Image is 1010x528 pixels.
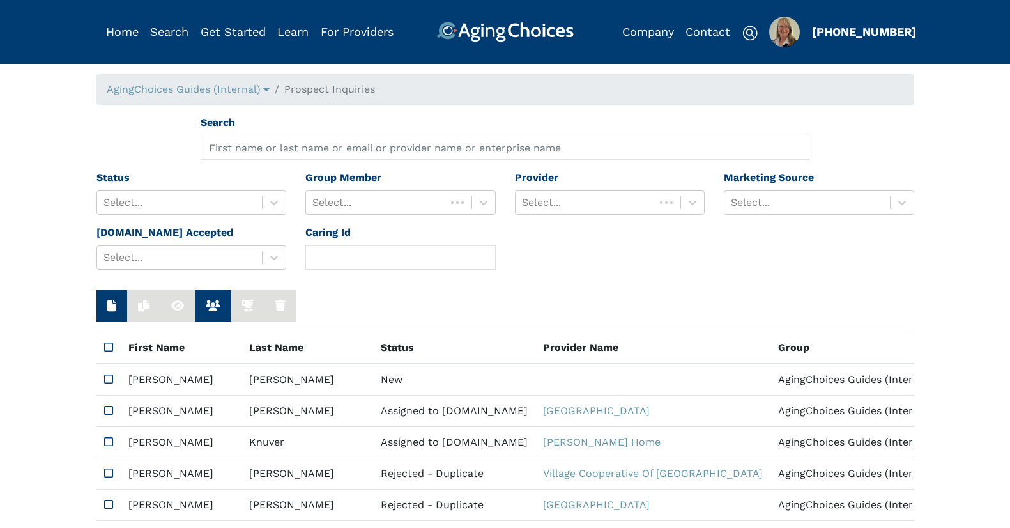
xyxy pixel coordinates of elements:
[769,17,800,47] div: Popover trigger
[121,490,241,521] td: [PERSON_NAME]
[241,364,373,396] td: [PERSON_NAME]
[724,170,814,185] label: Marketing Source
[373,332,535,364] th: Status
[305,170,381,185] label: Group Member
[373,490,535,521] td: Rejected - Duplicate
[241,396,373,427] td: [PERSON_NAME]
[742,26,758,41] img: search-icon.svg
[150,25,188,38] a: Search
[770,427,940,458] td: AgingChoices Guides (Internal)
[284,83,375,95] span: Prospect Inquiries
[241,490,373,521] td: [PERSON_NAME]
[543,467,763,479] a: Village Cooperative Of [GEOGRAPHIC_DATA]
[770,332,940,364] th: Group
[201,136,809,160] input: First name or last name or email or provider name or enterprise name
[305,225,351,240] label: Caring Id
[121,427,241,458] td: [PERSON_NAME]
[241,332,373,364] th: Last Name
[373,427,535,458] td: Assigned to [DOMAIN_NAME]
[96,290,127,322] button: New
[107,83,261,95] span: AgingChoices Guides (Internal)
[373,396,535,427] td: Assigned to [DOMAIN_NAME]
[107,83,270,95] a: AgingChoices Guides (Internal)
[770,490,940,521] td: AgingChoices Guides (Internal)
[121,396,241,427] td: [PERSON_NAME]
[543,405,650,417] a: [GEOGRAPHIC_DATA]
[436,22,573,42] img: AgingChoices
[150,22,188,42] div: Popover trigger
[685,25,730,38] a: Contact
[106,25,139,38] a: Home
[770,364,940,396] td: AgingChoices Guides (Internal)
[622,25,674,38] a: Company
[195,290,231,322] button: View Members
[127,290,160,322] button: Duplicate
[241,427,373,458] td: Knuver
[96,225,233,240] label: [DOMAIN_NAME] Accepted
[770,396,940,427] td: AgingChoices Guides (Internal)
[515,170,558,185] label: Provider
[96,74,914,105] nav: breadcrumb
[769,17,800,47] img: 0d6ac745-f77c-4484-9392-b54ca61ede62.jpg
[121,332,241,364] th: First Name
[373,458,535,490] td: Rejected - Duplicate
[231,290,264,322] button: Run Integrations
[121,364,241,396] td: [PERSON_NAME]
[264,290,296,322] button: Delete
[812,25,916,38] a: [PHONE_NUMBER]
[121,458,241,490] td: [PERSON_NAME]
[107,82,270,97] div: Popover trigger
[770,458,940,490] td: AgingChoices Guides (Internal)
[201,115,235,130] label: Search
[321,25,394,38] a: For Providers
[543,436,661,448] a: [PERSON_NAME] Home
[201,25,266,38] a: Get Started
[543,499,650,511] a: [GEOGRAPHIC_DATA]
[241,458,373,490] td: [PERSON_NAME]
[373,364,535,396] td: New
[277,25,309,38] a: Learn
[96,170,130,185] label: Status
[535,332,770,364] th: Provider Name
[160,290,195,322] button: View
